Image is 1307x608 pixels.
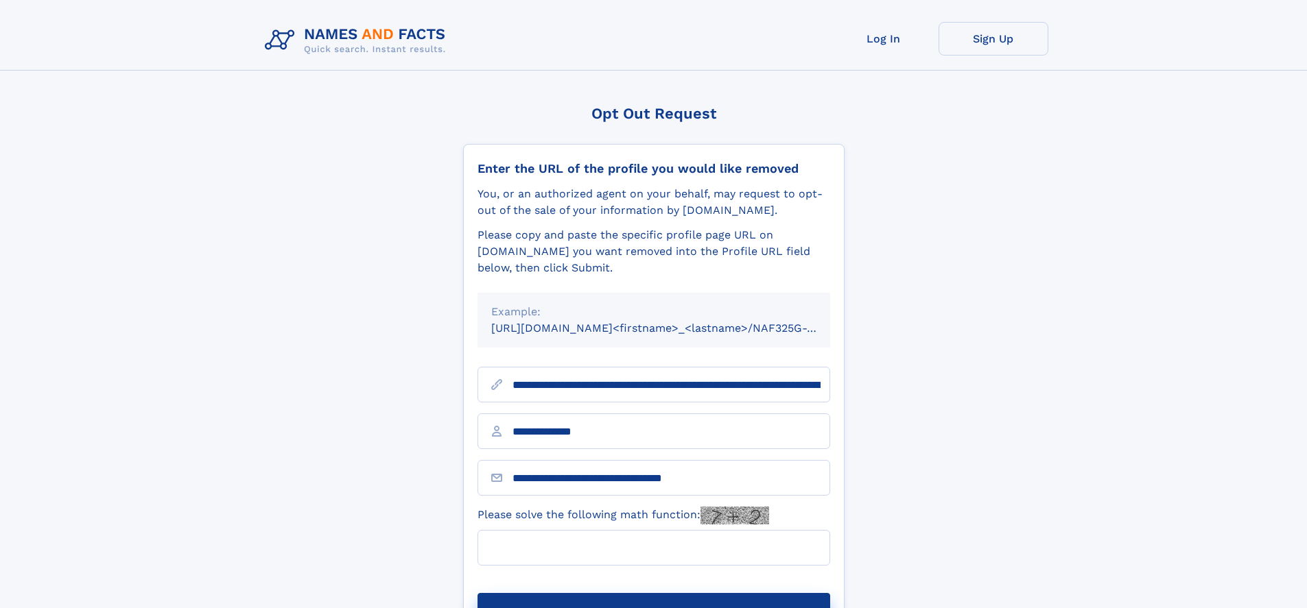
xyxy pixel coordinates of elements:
[478,507,769,524] label: Please solve the following math function:
[478,227,830,276] div: Please copy and paste the specific profile page URL on [DOMAIN_NAME] you want removed into the Pr...
[829,22,939,56] a: Log In
[491,321,856,335] small: [URL][DOMAIN_NAME]<firstname>_<lastname>/NAF325G-xxxxxxxx
[463,105,845,122] div: Opt Out Request
[478,161,830,176] div: Enter the URL of the profile you would like removed
[939,22,1048,56] a: Sign Up
[478,186,830,219] div: You, or an authorized agent on your behalf, may request to opt-out of the sale of your informatio...
[259,22,457,59] img: Logo Names and Facts
[491,304,816,320] div: Example:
